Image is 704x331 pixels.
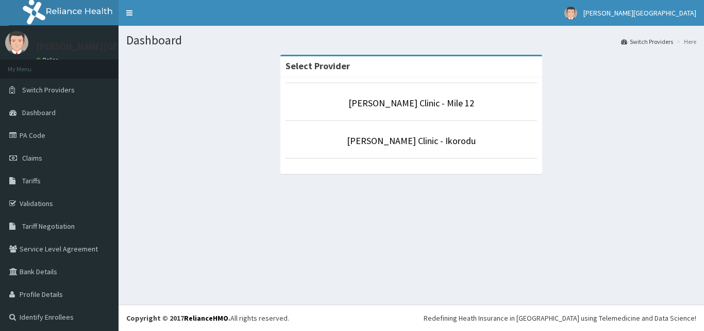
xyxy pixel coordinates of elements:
[22,153,42,163] span: Claims
[184,313,228,323] a: RelianceHMO
[621,37,673,46] a: Switch Providers
[22,176,41,185] span: Tariffs
[348,97,474,109] a: [PERSON_NAME] Clinic - Mile 12
[564,7,577,20] img: User Image
[22,108,56,117] span: Dashboard
[424,313,696,323] div: Redefining Heath Insurance in [GEOGRAPHIC_DATA] using Telemedicine and Data Science!
[22,85,75,94] span: Switch Providers
[36,42,189,51] p: [PERSON_NAME][GEOGRAPHIC_DATA]
[126,313,230,323] strong: Copyright © 2017 .
[347,135,476,147] a: [PERSON_NAME] Clinic - Ikorodu
[36,56,61,64] a: Online
[583,8,696,18] span: [PERSON_NAME][GEOGRAPHIC_DATA]
[119,305,704,331] footer: All rights reserved.
[5,31,28,54] img: User Image
[126,34,696,47] h1: Dashboard
[286,60,350,72] strong: Select Provider
[674,37,696,46] li: Here
[22,222,75,231] span: Tariff Negotiation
